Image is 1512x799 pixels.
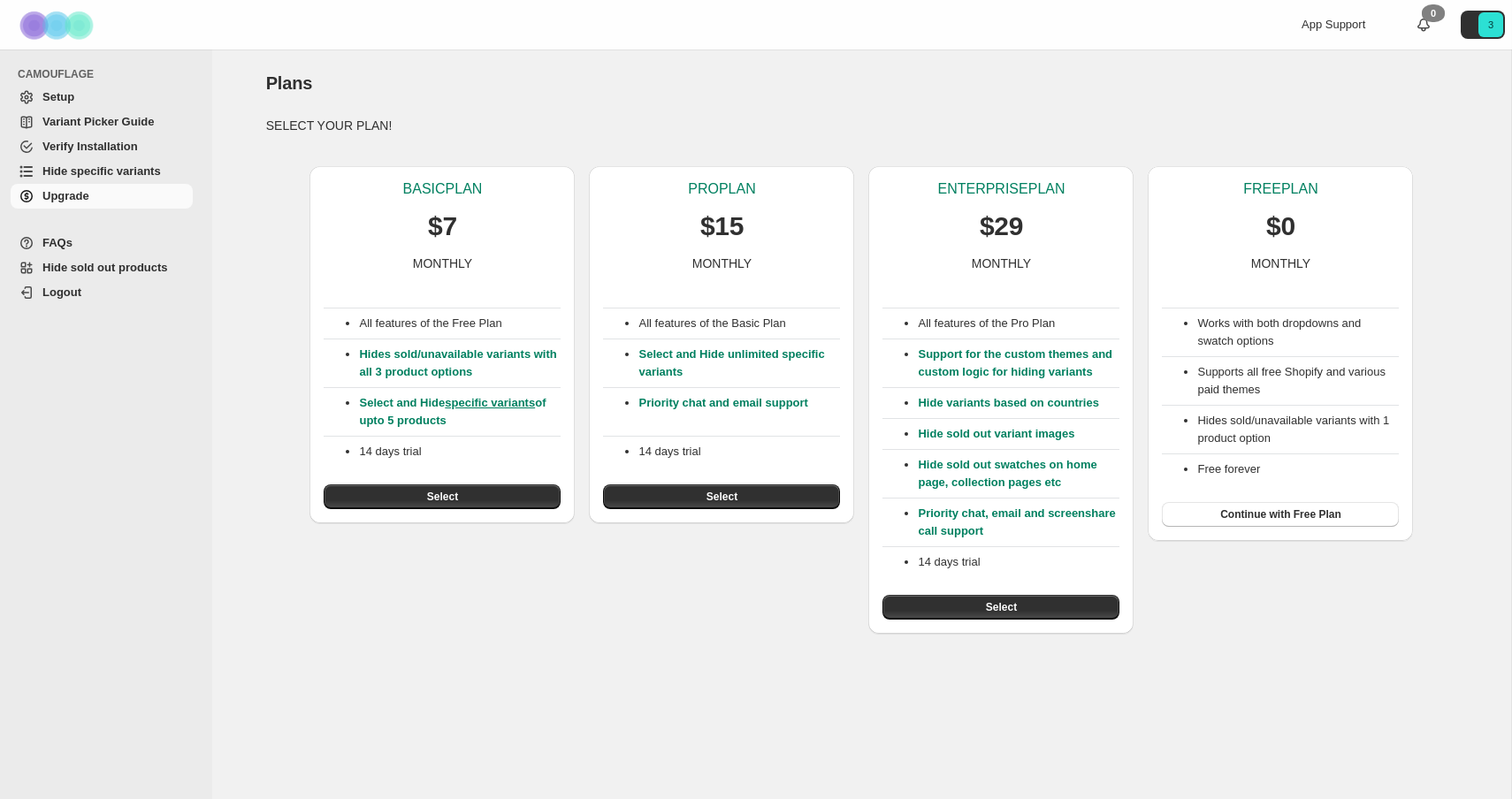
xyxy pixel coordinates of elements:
[1197,460,1399,478] li: Free forever
[403,180,483,198] p: BASIC PLAN
[1478,12,1503,37] span: Avatar with initials 3
[638,346,840,381] p: Select and Hide unlimited specific variants
[918,315,1119,332] p: All features of the Pro Plan
[1162,502,1399,527] button: Continue with Free Plan
[1302,18,1365,31] span: App Support
[324,484,561,509] button: Select
[692,255,752,272] p: MONTHLY
[42,164,161,178] span: Hide specific variants
[428,209,457,244] p: $7
[359,443,561,460] p: 14 days trial
[18,67,200,81] span: CAMOUFLAGE
[918,553,1119,571] p: 14 days trial
[42,115,154,128] span: Variant Picker Guide
[413,255,472,272] p: MONTHLY
[266,117,1458,134] p: SELECT YOUR PLAN!
[42,236,73,249] span: FAQs
[638,443,840,460] p: 14 days trial
[359,394,561,430] p: Select and Hide of upto 5 products
[688,180,755,198] p: PRO PLAN
[882,595,1119,620] button: Select
[638,394,840,430] p: Priority chat and email support
[1251,255,1310,272] p: MONTHLY
[1197,363,1399,399] li: Supports all free Shopify and various paid themes
[918,425,1119,443] p: Hide sold out variant images
[1422,4,1445,22] div: 0
[42,261,168,274] span: Hide sold out products
[14,1,103,49] img: Camouflage
[42,140,138,153] span: Verify Installation
[11,231,193,255] a: FAQs
[603,484,840,509] button: Select
[266,73,312,93] span: Plans
[11,110,193,134] a: Variant Picker Guide
[11,184,193,209] a: Upgrade
[980,209,1023,244] p: $29
[11,159,193,184] a: Hide specific variants
[42,189,89,202] span: Upgrade
[42,285,81,299] span: Logout
[700,209,744,244] p: $15
[937,180,1065,198] p: ENTERPRISE PLAN
[972,255,1031,272] p: MONTHLY
[1415,16,1432,34] a: 0
[445,396,535,409] a: specific variants
[706,490,737,504] span: Select
[11,280,193,305] a: Logout
[918,505,1119,540] p: Priority chat, email and screenshare call support
[359,315,561,332] p: All features of the Free Plan
[11,85,193,110] a: Setup
[1197,315,1399,350] li: Works with both dropdowns and swatch options
[359,346,561,381] p: Hides sold/unavailable variants with all 3 product options
[918,456,1119,491] p: Hide sold out swatches on home page, collection pages etc
[1243,180,1317,198] p: FREE PLAN
[42,90,74,103] span: Setup
[427,490,458,504] span: Select
[918,346,1119,381] p: Support for the custom themes and custom logic for hiding variants
[986,600,1017,614] span: Select
[1220,507,1341,521] span: Continue with Free Plan
[638,315,840,332] p: All features of the Basic Plan
[11,255,193,280] a: Hide sold out products
[1266,209,1295,244] p: $0
[918,394,1119,412] p: Hide variants based on countries
[1197,412,1399,447] li: Hides sold/unavailable variants with 1 product option
[11,134,193,159] a: Verify Installation
[1461,11,1505,39] button: Avatar with initials 3
[1488,19,1493,30] text: 3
